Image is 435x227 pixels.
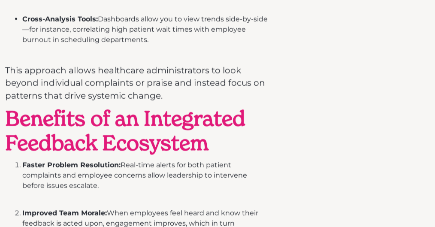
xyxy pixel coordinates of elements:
p: This approach allows healthcare administrators to look beyond individual complaints or praise and... [5,64,268,102]
strong: Cross-Analysis Tools: [22,15,98,23]
strong: Faster Problem Resolution: [22,161,121,169]
li: Dashboards allow you to view trends side-by-side—for instance, correlating high patient wait time... [22,14,268,55]
li: Real-time alerts for both patient complaints and employee concerns allow leadership to intervene ... [22,160,268,201]
strong: Benefits of an Integrated Feedback Ecosystem [5,106,245,156]
strong: Improved Team Morale: [22,209,107,217]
